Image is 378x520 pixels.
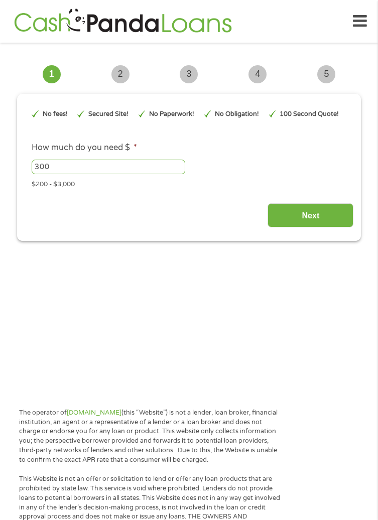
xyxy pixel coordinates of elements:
span: 3 [180,65,198,83]
a: [DOMAIN_NAME] [67,409,121,417]
p: No fees! [43,109,68,119]
span: 1 [43,65,61,83]
span: 5 [317,65,335,83]
p: 100 Second Quote! [280,109,339,119]
div: $200 - $3,000 [32,176,346,190]
span: 4 [248,65,267,83]
label: How much do you need $ [32,143,137,153]
input: Next [268,203,353,228]
p: No Paperwork! [149,109,194,119]
img: GetLoanNow Logo [11,7,235,36]
p: No Obligation! [215,109,259,119]
p: The operator of (this “Website”) is not a lender, loan broker, financial institution, an agent or... [19,408,281,465]
span: 2 [111,65,130,83]
p: Secured Site! [88,109,129,119]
